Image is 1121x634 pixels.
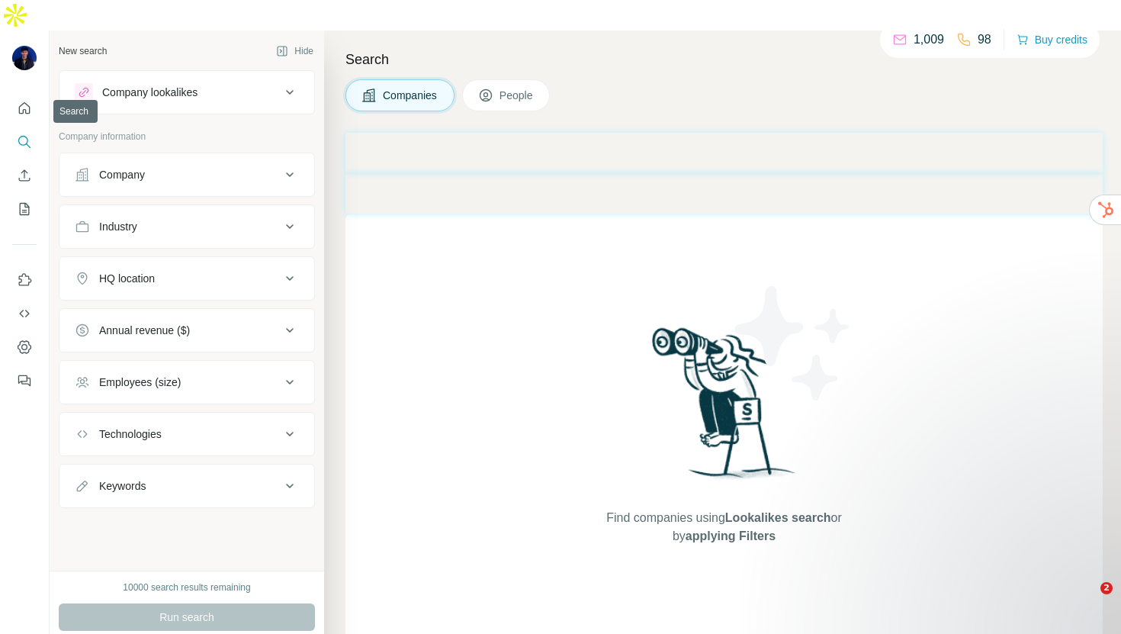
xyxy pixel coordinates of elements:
[1069,582,1106,619] iframe: Intercom live chat
[99,375,181,390] div: Employees (size)
[12,266,37,294] button: Use Surfe on LinkedIn
[59,416,314,452] button: Technologies
[724,275,862,412] img: Surfe Illustration - Stars
[99,426,162,442] div: Technologies
[12,162,37,189] button: Enrich CSV
[914,31,944,49] p: 1,009
[978,31,991,49] p: 98
[1017,29,1087,50] button: Buy credits
[99,478,146,494] div: Keywords
[99,323,190,338] div: Annual revenue ($)
[345,49,1103,70] h4: Search
[12,367,37,394] button: Feedback
[12,300,37,327] button: Use Surfe API
[345,173,1103,214] iframe: Banner
[99,271,155,286] div: HQ location
[59,208,314,245] button: Industry
[59,156,314,193] button: Company
[12,128,37,156] button: Search
[59,260,314,297] button: HQ location
[12,195,37,223] button: My lists
[59,74,314,111] button: Company lookalikes
[1100,582,1113,594] span: 2
[12,46,37,70] img: Avatar
[59,312,314,349] button: Annual revenue ($)
[59,44,107,58] div: New search
[602,509,846,545] span: Find companies using or by
[59,130,315,143] p: Company information
[686,529,776,542] span: applying Filters
[123,581,250,594] div: 10000 search results remaining
[102,85,198,100] div: Company lookalikes
[725,511,831,524] span: Lookalikes search
[383,88,438,103] span: Companies
[499,88,535,103] span: People
[99,167,145,182] div: Company
[59,468,314,504] button: Keywords
[345,133,1103,173] iframe: Banner
[12,95,37,122] button: Quick start
[265,40,324,63] button: Hide
[59,364,314,401] button: Employees (size)
[99,219,137,234] div: Industry
[12,333,37,361] button: Dashboard
[645,323,804,494] img: Surfe Illustration - Woman searching with binoculars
